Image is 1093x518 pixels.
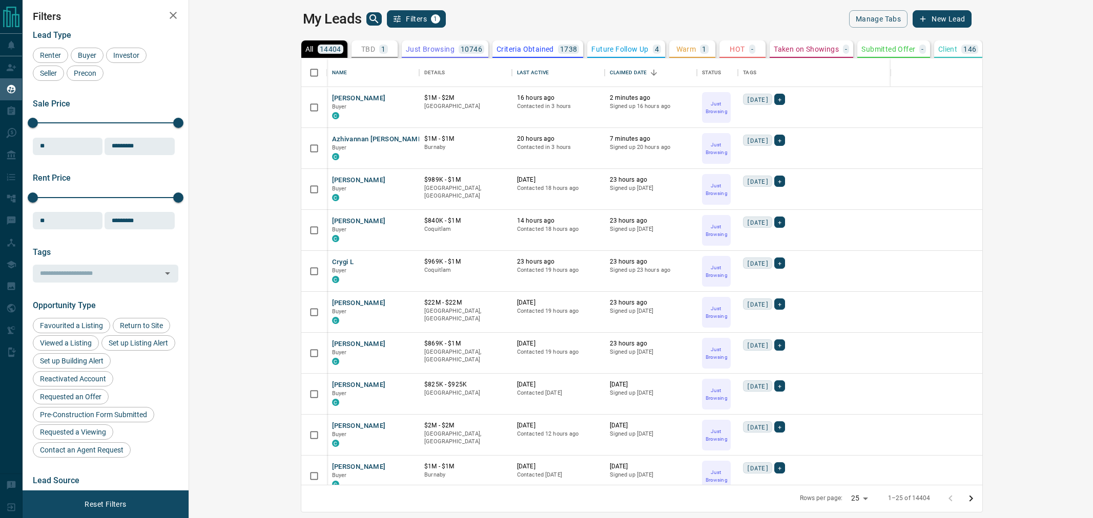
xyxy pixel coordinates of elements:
p: Contacted 19 hours ago [517,266,600,274]
button: Filters1 [387,10,446,28]
p: [GEOGRAPHIC_DATA], [GEOGRAPHIC_DATA] [424,307,507,323]
p: - [751,46,753,53]
p: Client [938,46,957,53]
span: + [778,258,781,268]
div: Pre-Construction Form Submitted [33,407,154,422]
p: Just Browsing [703,346,730,361]
span: Set up Listing Alert [105,339,172,347]
button: [PERSON_NAME] [332,380,386,390]
h1: My Leads [303,11,362,27]
p: Just Browsing [703,427,730,443]
button: Open [160,266,175,280]
span: Buyer [332,103,347,110]
div: 25 [847,491,872,506]
p: 14404 [320,46,341,53]
span: [DATE] [747,340,769,350]
div: condos.ca [332,276,339,283]
div: Last Active [512,58,605,87]
span: Contact an Agent Request [36,446,127,454]
div: + [774,339,785,351]
span: Buyer [332,308,347,315]
span: 1 [432,15,439,23]
p: Signed up 23 hours ago [610,266,692,274]
span: Favourited a Listing [36,321,107,330]
div: Viewed a Listing [33,335,99,351]
span: Lead Type [33,30,71,40]
button: Go to next page [961,488,981,509]
button: [PERSON_NAME] [332,176,386,185]
p: Just Browsing [703,468,730,484]
div: Return to Site [113,318,170,333]
p: Signed up 16 hours ago [610,102,692,111]
span: Tags [33,247,51,257]
span: + [778,340,781,350]
p: [GEOGRAPHIC_DATA], [GEOGRAPHIC_DATA] [424,184,507,200]
span: Buyer [332,390,347,397]
span: Sale Price [33,99,70,109]
span: + [778,381,781,391]
div: Investor [106,48,147,63]
p: Burnaby [424,143,507,152]
span: [DATE] [747,299,769,309]
div: Reactivated Account [33,371,113,386]
button: Crygi L [332,257,354,267]
p: 23 hours ago [610,217,692,225]
p: 1–25 of 14404 [888,494,931,503]
span: Buyer [332,185,347,192]
div: condos.ca [332,399,339,406]
button: [PERSON_NAME] [332,462,386,472]
span: + [778,176,781,186]
button: [PERSON_NAME] [332,94,386,103]
p: [DATE] [610,380,692,389]
div: Tags [743,58,756,87]
p: [DATE] [517,462,600,471]
span: Reactivated Account [36,375,110,383]
span: Pre-Construction Form Submitted [36,411,151,419]
button: [PERSON_NAME] [332,298,386,308]
p: 7 minutes ago [610,135,692,143]
div: + [774,462,785,473]
p: Contacted 18 hours ago [517,225,600,233]
p: Coquitlam [424,225,507,233]
div: Favourited a Listing [33,318,110,333]
div: Set up Building Alert [33,353,111,369]
span: Seller [36,69,60,77]
p: All [305,46,314,53]
div: Seller [33,66,64,81]
div: + [774,94,785,105]
div: Set up Listing Alert [101,335,175,351]
span: + [778,135,781,145]
p: [GEOGRAPHIC_DATA], [GEOGRAPHIC_DATA] [424,430,507,446]
p: Warm [676,46,696,53]
button: search button [366,12,382,26]
div: condos.ca [332,317,339,324]
div: condos.ca [332,440,339,447]
span: [DATE] [747,381,769,391]
span: [DATE] [747,94,769,104]
p: $825K - $925K [424,380,507,389]
div: Details [424,58,445,87]
button: New Lead [913,10,972,28]
span: Viewed a Listing [36,339,95,347]
p: Contacted in 3 hours [517,102,600,111]
p: [DATE] [517,298,600,307]
p: TBD [361,46,375,53]
p: $840K - $1M [424,217,507,225]
button: [PERSON_NAME] [332,339,386,349]
span: Requested an Offer [36,393,105,401]
div: Name [327,58,420,87]
div: Claimed Date [605,58,697,87]
p: Criteria Obtained [497,46,554,53]
span: [DATE] [747,258,769,268]
p: 23 hours ago [610,298,692,307]
span: Buyer [332,226,347,233]
p: $969K - $1M [424,257,507,266]
button: Sort [647,66,661,80]
p: 16 hours ago [517,94,600,102]
p: Just Browsing [703,305,730,320]
div: Status [702,58,721,87]
p: $869K - $1M [424,339,507,348]
p: Just Browsing [703,264,730,279]
p: $2M - $2M [424,421,507,430]
p: 20 hours ago [517,135,600,143]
